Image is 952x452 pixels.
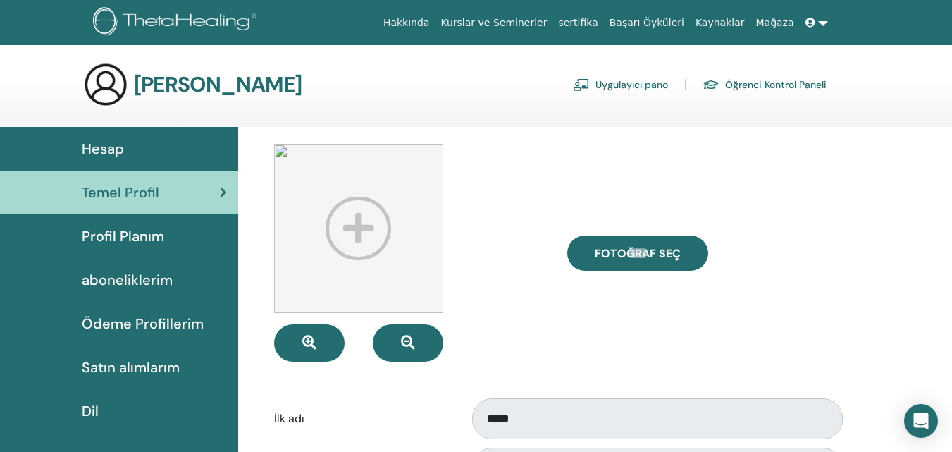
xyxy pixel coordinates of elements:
a: sertifika [552,10,603,36]
span: Temel Profil [82,182,159,203]
label: İlk adı [264,405,459,432]
img: profile [274,144,443,313]
a: Kaynaklar [690,10,750,36]
img: graduation-cap.svg [703,79,719,91]
input: Fotoğraf seç [629,248,647,258]
span: Fotoğraf seç [595,246,681,261]
img: chalkboard-teacher.svg [573,78,590,91]
div: Open Intercom Messenger [904,404,938,438]
a: Başarı Öyküleri [604,10,690,36]
span: aboneliklerim [82,269,173,291]
a: Öğrenci Kontrol Paneli [703,73,827,96]
a: Uygulayıcı pano [573,73,668,96]
h3: [PERSON_NAME] [134,72,302,97]
img: logo.png [93,7,261,39]
span: Ödeme Profillerim [82,313,204,334]
span: Dil [82,401,99,422]
span: Satın alımlarım [82,357,180,378]
a: Mağaza [750,10,799,36]
span: Hesap [82,138,124,159]
span: Profil Planım [82,226,164,247]
a: Kurslar ve Seminerler [435,10,552,36]
img: generic-user-icon.jpg [83,62,128,107]
a: Hakkında [378,10,435,36]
